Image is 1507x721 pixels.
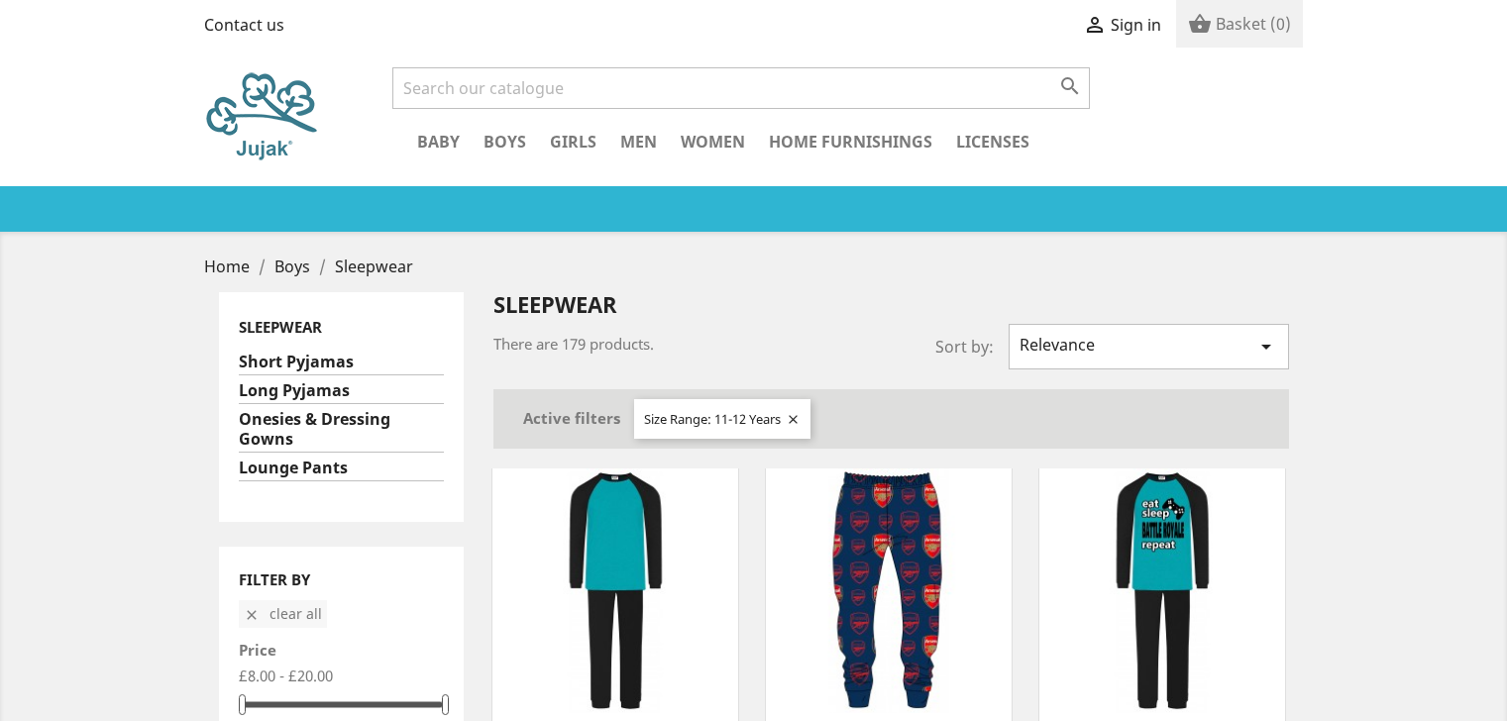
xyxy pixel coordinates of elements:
[204,256,254,277] a: Home
[239,600,327,628] button: Clear all
[1058,74,1082,98] i: 
[407,129,470,157] a: Baby
[239,666,445,685] p: £8.00 - £20.00
[671,129,755,157] a: Women
[239,642,415,659] p: Price
[392,67,1090,109] input: Search
[1083,14,1161,36] a:  Sign in
[239,380,445,404] a: Long Pyjamas
[634,399,810,439] li: Size Range: 11-12 Years
[474,129,536,157] a: Boys
[204,14,284,36] a: Contact us
[493,334,876,354] p: There are 179 products.
[1254,335,1278,359] i: 
[1188,14,1212,38] i: shopping_basket
[1111,14,1161,36] span: Sign in
[274,256,310,277] span: Boys
[492,468,738,714] img: Premium Pyjamas - Aqua
[946,129,1039,157] a: Licenses
[204,67,325,166] img: Jujak
[737,200,919,222] span: 12,964 verified reviews
[1216,13,1266,35] span: Basket
[239,317,322,337] a: Sleepwear
[493,292,1289,316] h1: Sleepwear
[906,337,1009,357] span: Sort by:
[1083,15,1107,39] i: 
[610,129,667,157] a: Men
[523,408,620,428] p: Active filters
[1009,324,1288,369] button: Relevance
[274,256,314,277] a: Boys
[239,571,445,588] p: Filter By
[1270,13,1291,35] span: (0)
[1052,73,1088,99] button: 
[759,129,942,157] a: Home Furnishings
[204,256,250,277] span: Home
[1039,468,1285,714] img: Battle Royale Pyjamas - Aqua
[239,458,445,481] a: Lounge Pants
[540,129,606,157] a: Girls
[335,256,413,277] a: Sleepwear
[244,607,260,623] i: 
[239,352,445,375] a: Short Pyjamas
[618,204,919,226] a: 12,964 verified reviews
[766,468,1012,714] img: Arsenal FC Lounge Pants
[786,412,801,427] i: 
[239,409,445,453] a: Onesies & Dressing Gowns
